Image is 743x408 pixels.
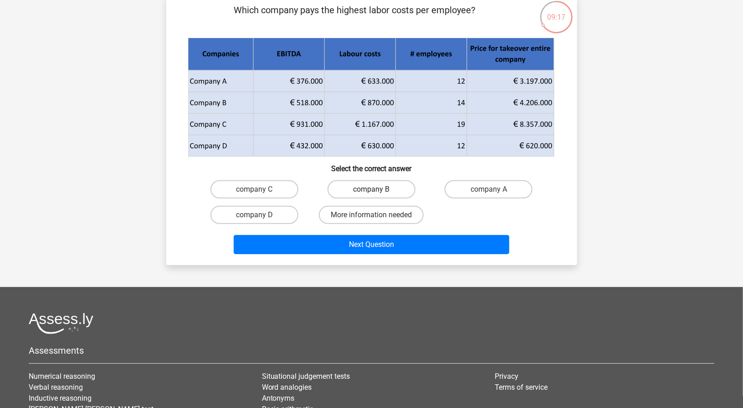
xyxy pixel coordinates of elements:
[210,180,298,199] label: company C
[262,372,350,381] a: Situational judgement tests
[29,345,714,356] h5: Assessments
[319,206,424,224] label: More information needed
[234,235,509,254] button: Next Question
[495,372,518,381] a: Privacy
[328,180,415,199] label: company B
[445,180,533,199] label: company A
[495,383,548,392] a: Terms of service
[29,372,95,381] a: Numerical reasoning
[29,394,92,403] a: Inductive reasoning
[181,3,528,31] p: Which company pays the highest labor costs per employee?
[210,206,298,224] label: company D
[181,157,563,173] h6: Select the correct answer
[29,313,93,334] img: Assessly logo
[262,383,312,392] a: Word analogies
[262,394,295,403] a: Antonyms
[29,383,83,392] a: Verbal reasoning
